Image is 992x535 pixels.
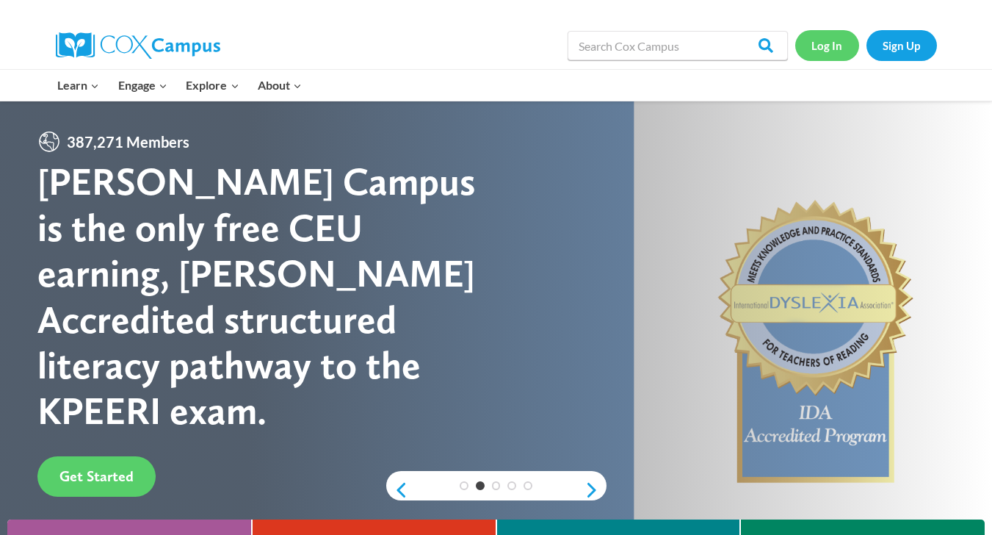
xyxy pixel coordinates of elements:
a: 2 [476,481,485,490]
div: [PERSON_NAME] Campus is the only free CEU earning, [PERSON_NAME] Accredited structured literacy p... [37,159,496,434]
a: Get Started [37,456,156,497]
a: Sign Up [866,30,937,60]
div: content slider buttons [386,475,607,505]
button: Child menu of Learn [48,70,109,101]
a: Log In [795,30,859,60]
button: Child menu of Explore [177,70,249,101]
nav: Primary Navigation [48,70,311,101]
a: next [584,481,607,499]
a: 4 [507,481,516,490]
a: 5 [524,481,532,490]
nav: Secondary Navigation [795,30,937,60]
input: Search Cox Campus [568,31,788,60]
img: Cox Campus [56,32,220,59]
button: Child menu of Engage [109,70,177,101]
span: Get Started [59,467,134,485]
button: Child menu of About [248,70,311,101]
a: previous [386,481,408,499]
a: 1 [460,481,468,490]
a: 3 [492,481,501,490]
span: 387,271 Members [61,130,195,154]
